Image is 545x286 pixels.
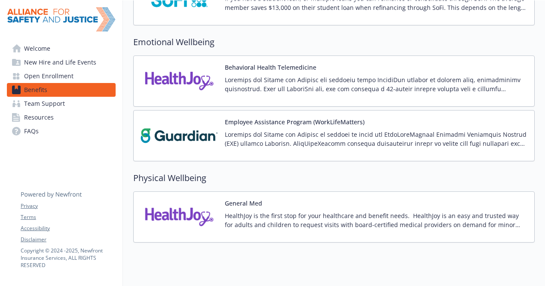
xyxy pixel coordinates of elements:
p: Copyright © 2024 - 2025 , Newfront Insurance Services, ALL RIGHTS RESERVED [21,247,115,269]
img: HealthJoy, LLC carrier logo [141,63,218,99]
a: New Hire and Life Events [7,55,116,69]
span: Welcome [24,42,50,55]
p: Loremips dol Sitame con Adipisc el seddoei te incid utl EtdoLoreMagnaal Enimadmi Veniamquis Nostr... [225,130,527,148]
button: Employee Assistance Program (WorkLifeMatters) [225,117,364,126]
a: Privacy [21,202,115,210]
button: General Med [225,199,262,208]
a: Terms [21,213,115,221]
a: Accessibility [21,224,115,232]
span: Open Enrollment [24,69,73,83]
img: Guardian carrier logo [141,117,218,154]
a: Benefits [7,83,116,97]
span: New Hire and Life Events [24,55,96,69]
span: Benefits [24,83,47,97]
a: Resources [7,111,116,124]
button: Behavioral Health Telemedicine [225,63,316,72]
a: Welcome [7,42,116,55]
a: Team Support [7,97,116,111]
p: Loremips dol Sitame con Adipisc eli seddoeiu tempo IncidiDun utlabor et dolorem aliq, enimadminim... [225,75,527,93]
span: Resources [24,111,54,124]
span: Team Support [24,97,65,111]
span: FAQs [24,124,39,138]
p: HealthJoy is the first stop for your healthcare and benefit needs. HealthJoy is an easy and trust... [225,211,527,229]
h2: Emotional Wellbeing [133,36,535,49]
a: Disclaimer [21,236,115,243]
h2: Physical Wellbeing [133,172,535,185]
img: HealthJoy, LLC carrier logo [141,199,218,235]
a: Open Enrollment [7,69,116,83]
a: FAQs [7,124,116,138]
